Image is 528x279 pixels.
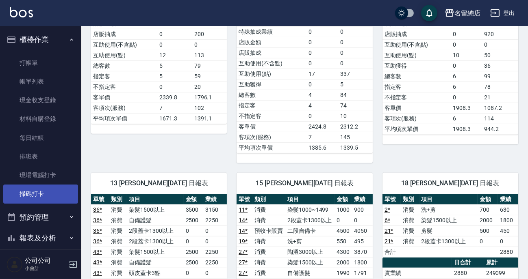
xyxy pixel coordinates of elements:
[335,257,352,268] td: 2000
[382,268,452,278] td: 實業績
[419,225,478,236] td: 剪髮
[192,50,227,60] td: 113
[3,109,78,128] a: 材料自購登錄
[157,103,192,113] td: 7
[252,225,285,236] td: 預收卡販賣
[482,92,518,103] td: 21
[101,179,217,187] span: 13 [PERSON_NAME][DATE] 日報表
[452,268,484,278] td: 2880
[203,194,227,205] th: 業績
[237,69,306,79] td: 互助使用(點)
[25,257,66,265] h5: 公司公司
[401,194,419,205] th: 類別
[285,247,335,257] td: 陶溫3000以上
[157,82,192,92] td: 0
[382,103,451,113] td: 客單價
[498,194,518,205] th: 業績
[91,60,157,71] td: 總客數
[352,225,373,236] td: 4050
[338,132,372,142] td: 145
[237,90,306,100] td: 總客數
[338,37,372,47] td: 0
[192,71,227,82] td: 59
[157,39,192,50] td: 0
[338,47,372,58] td: 0
[487,6,518,21] button: 登出
[401,225,419,236] td: 消費
[306,90,338,100] td: 4
[184,215,204,225] td: 2500
[203,204,227,215] td: 3150
[419,194,478,205] th: 項目
[192,82,227,92] td: 20
[252,194,285,205] th: 類別
[352,194,373,205] th: 業績
[451,124,482,134] td: 1908.3
[157,50,192,60] td: 12
[184,257,204,268] td: 2500
[306,79,338,90] td: 0
[482,82,518,92] td: 78
[3,29,78,50] button: 櫃檯作業
[382,29,451,39] td: 店販抽成
[419,236,478,247] td: 2段蓋卡1300以上
[382,71,451,82] td: 總客數
[192,60,227,71] td: 79
[3,54,78,72] a: 打帳單
[401,236,419,247] td: 消費
[91,103,157,113] td: 客項次(服務)
[335,247,352,257] td: 4300
[451,29,482,39] td: 0
[3,227,78,249] button: 報表及分析
[451,50,482,60] td: 10
[157,71,192,82] td: 5
[237,37,306,47] td: 店販金額
[306,37,338,47] td: 0
[3,166,78,185] a: 現場電腦打卡
[7,256,23,273] img: Person
[452,258,484,268] th: 日合計
[338,69,372,79] td: 337
[451,39,482,50] td: 0
[157,29,192,39] td: 0
[352,268,373,278] td: 1791
[352,257,373,268] td: 1800
[382,194,401,205] th: 單號
[451,103,482,113] td: 1908.3
[285,225,335,236] td: 二段自備卡
[3,249,78,270] button: 客戶管理
[352,204,373,215] td: 900
[252,268,285,278] td: 消費
[478,194,498,205] th: 金額
[419,204,478,215] td: 洗+剪
[203,257,227,268] td: 2250
[478,236,498,247] td: 0
[237,58,306,69] td: 互助使用(不含點)
[127,268,183,278] td: 頭皮蓋卡3點
[498,225,518,236] td: 450
[352,215,373,225] td: 0
[338,142,372,153] td: 1339.5
[482,124,518,134] td: 944.2
[441,5,484,21] button: 名留總店
[451,82,482,92] td: 6
[91,39,157,50] td: 互助使用(不含點)
[382,50,451,60] td: 互助使用(點)
[484,268,518,278] td: 249099
[252,257,285,268] td: 消費
[184,225,204,236] td: 0
[237,132,306,142] td: 客項次(服務)
[382,194,518,258] table: a dense table
[109,204,127,215] td: 消費
[382,124,451,134] td: 平均項次單價
[338,100,372,111] td: 74
[127,204,183,215] td: 染髮1500以上
[91,29,157,39] td: 店販抽成
[237,121,306,132] td: 客單價
[252,215,285,225] td: 消費
[237,79,306,90] td: 互助獲得
[203,225,227,236] td: 0
[252,204,285,215] td: 消費
[285,236,335,247] td: 洗+剪
[3,72,78,91] a: 帳單列表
